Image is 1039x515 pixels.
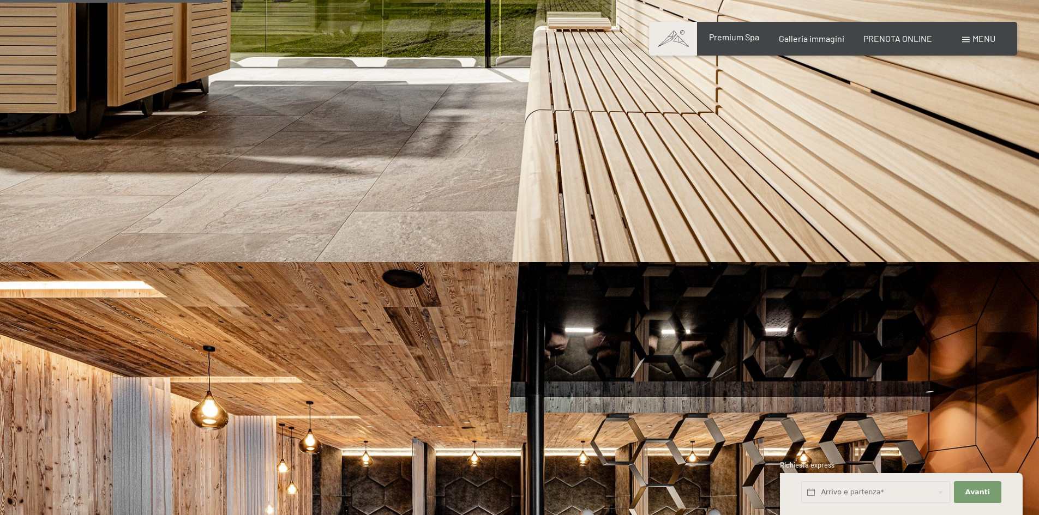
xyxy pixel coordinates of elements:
[972,33,995,44] span: Menu
[954,481,1001,504] button: Avanti
[965,487,990,497] span: Avanti
[780,461,834,469] span: Richiesta express
[709,32,759,42] a: Premium Spa
[779,33,844,44] a: Galleria immagini
[863,33,932,44] a: PRENOTA ONLINE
